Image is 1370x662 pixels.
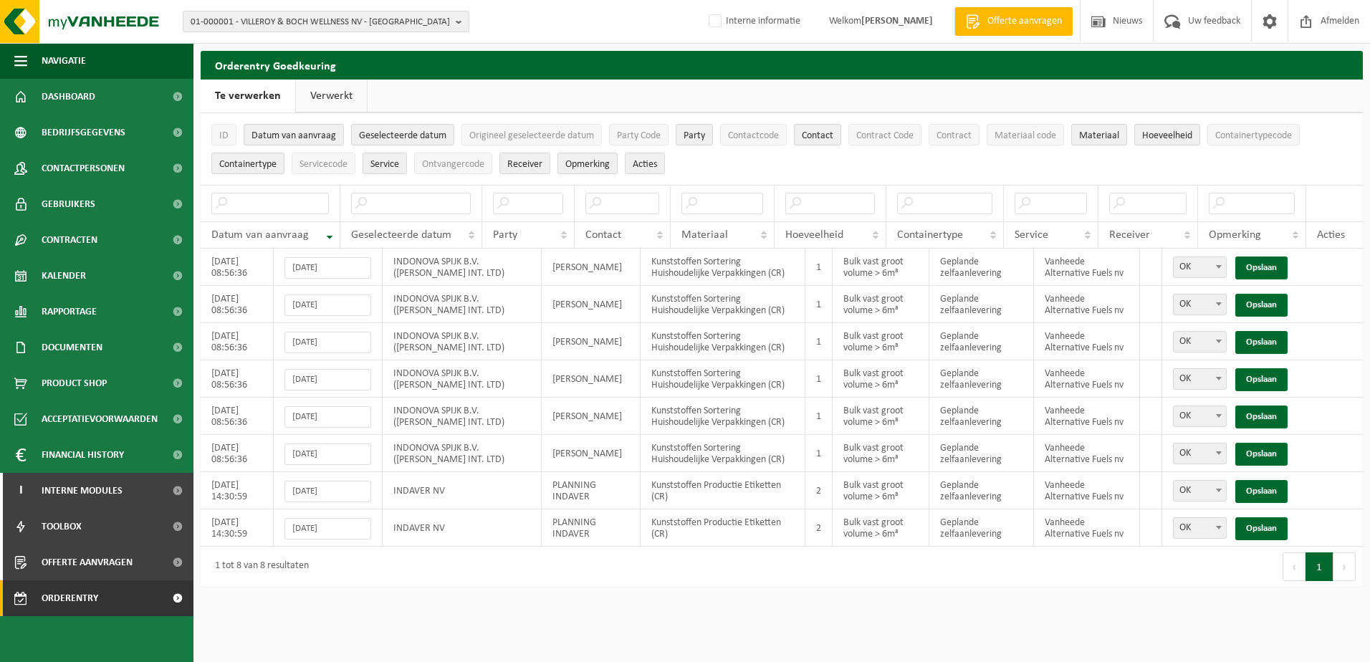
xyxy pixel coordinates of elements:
span: Orderentry Goedkeuring [42,580,162,616]
td: [DATE] 08:56:36 [201,286,274,323]
span: OK [1173,480,1227,502]
td: [PERSON_NAME] [542,360,641,398]
span: Party Code [617,130,661,141]
span: I [14,473,27,509]
td: [PERSON_NAME] [542,435,641,472]
span: OK [1174,257,1226,277]
td: Geplande zelfaanlevering [929,435,1034,472]
td: Vanheede Alternative Fuels nv [1034,509,1140,547]
td: Bulk vast groot volume > 6m³ [833,249,929,286]
a: Te verwerken [201,80,295,112]
button: Geselecteerde datumGeselecteerde datum: Activate to sort [351,124,454,145]
td: Bulk vast groot volume > 6m³ [833,360,929,398]
span: Contract [937,130,972,141]
td: INDONOVA SPIJK B.V. ([PERSON_NAME] INT. LTD) [383,286,542,323]
td: Kunststoffen Sortering Huishoudelijke Verpakkingen (CR) [641,360,806,398]
span: OK [1174,294,1226,315]
td: Kunststoffen Sortering Huishoudelijke Verpakkingen (CR) [641,286,806,323]
td: INDONOVA SPIJK B.V. ([PERSON_NAME] INT. LTD) [383,435,542,472]
button: MateriaalMateriaal: Activate to sort [1071,124,1127,145]
td: [DATE] 08:56:36 [201,360,274,398]
span: OK [1174,481,1226,501]
span: OK [1173,368,1227,390]
span: Contactpersonen [42,150,125,186]
span: Acties [633,159,657,170]
button: ContractContract: Activate to sort [929,124,979,145]
span: OK [1173,406,1227,427]
button: Contract CodeContract Code: Activate to sort [848,124,921,145]
td: 1 [805,286,833,323]
td: Bulk vast groot volume > 6m³ [833,323,929,360]
span: Acties [1317,229,1345,241]
span: OK [1173,294,1227,315]
a: Opslaan [1235,368,1288,391]
span: Opmerking [1209,229,1261,241]
span: Materiaal [681,229,728,241]
button: ServiceService: Activate to sort [363,153,407,174]
td: Kunststoffen Sortering Huishoudelijke Verpakkingen (CR) [641,249,806,286]
a: Opslaan [1235,331,1288,354]
td: Kunststoffen Sortering Huishoudelijke Verpakkingen (CR) [641,435,806,472]
td: INDONOVA SPIJK B.V. ([PERSON_NAME] INT. LTD) [383,323,542,360]
span: Hoeveelheid [1142,130,1192,141]
td: [DATE] 14:30:59 [201,509,274,547]
span: OK [1174,332,1226,352]
td: Geplande zelfaanlevering [929,286,1034,323]
td: [DATE] 08:56:36 [201,323,274,360]
td: Vanheede Alternative Fuels nv [1034,360,1140,398]
td: [PERSON_NAME] [542,323,641,360]
div: 1 tot 8 van 8 resultaten [208,554,309,580]
span: Rapportage [42,294,97,330]
span: Product Shop [42,365,107,401]
a: Opslaan [1235,517,1288,540]
td: Kunststoffen Sortering Huishoudelijke Verpakkingen (CR) [641,398,806,435]
span: Datum van aanvraag [252,130,336,141]
span: Documenten [42,330,102,365]
span: Materiaal code [995,130,1056,141]
span: Service [370,159,399,170]
td: 1 [805,398,833,435]
td: 2 [805,472,833,509]
span: Dashboard [42,79,95,115]
td: Geplande zelfaanlevering [929,249,1034,286]
span: Materiaal [1079,130,1119,141]
span: Opmerking [565,159,610,170]
td: [DATE] 14:30:59 [201,472,274,509]
button: Next [1333,552,1356,581]
button: ContactcodeContactcode: Activate to sort [720,124,787,145]
button: IDID: Activate to sort [211,124,236,145]
span: Containertype [897,229,963,241]
td: Bulk vast groot volume > 6m³ [833,435,929,472]
span: Containertypecode [1215,130,1292,141]
td: Vanheede Alternative Fuels nv [1034,249,1140,286]
button: HoeveelheidHoeveelheid: Activate to sort [1134,124,1200,145]
td: Vanheede Alternative Fuels nv [1034,435,1140,472]
button: Origineel geselecteerde datumOrigineel geselecteerde datum: Activate to sort [461,124,602,145]
span: Contact [802,130,833,141]
td: INDONOVA SPIJK B.V. ([PERSON_NAME] INT. LTD) [383,249,542,286]
td: Kunststoffen Sortering Huishoudelijke Verpakkingen (CR) [641,323,806,360]
span: OK [1173,517,1227,539]
span: Contact [585,229,621,241]
span: Ontvangercode [422,159,484,170]
span: Service [1015,229,1048,241]
span: OK [1173,256,1227,278]
td: Bulk vast groot volume > 6m³ [833,509,929,547]
td: Bulk vast groot volume > 6m³ [833,398,929,435]
button: Previous [1283,552,1306,581]
a: Opslaan [1235,480,1288,503]
span: OK [1173,331,1227,352]
span: OK [1174,518,1226,538]
a: Opslaan [1235,406,1288,428]
td: Vanheede Alternative Fuels nv [1034,323,1140,360]
td: [PERSON_NAME] [542,286,641,323]
td: Bulk vast groot volume > 6m³ [833,286,929,323]
span: Navigatie [42,43,86,79]
h2: Orderentry Goedkeuring [201,51,1363,79]
td: 1 [805,360,833,398]
td: PLANNING INDAVER [542,472,641,509]
td: Vanheede Alternative Fuels nv [1034,472,1140,509]
button: ContainertypecodeContainertypecode: Activate to sort [1207,124,1300,145]
td: Bulk vast groot volume > 6m³ [833,472,929,509]
span: Interne modules [42,473,123,509]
